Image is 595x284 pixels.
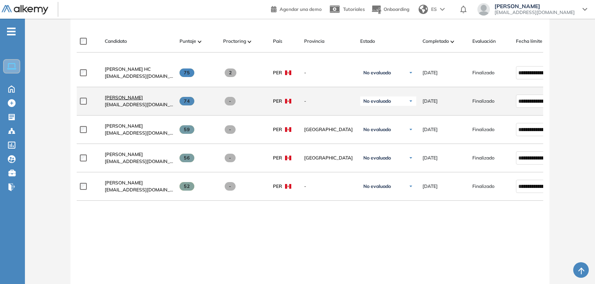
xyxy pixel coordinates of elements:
span: Finalizado [472,126,495,133]
span: [EMAIL_ADDRESS][DOMAIN_NAME] [105,186,173,193]
span: No evaluado [363,155,391,161]
span: [EMAIL_ADDRESS][DOMAIN_NAME] [105,158,173,165]
span: 75 [180,68,195,77]
span: - [225,154,236,162]
span: Onboarding [384,6,409,12]
span: PER [273,126,282,133]
a: Agendar una demo [271,4,322,13]
span: [DATE] [422,154,438,161]
span: [PERSON_NAME] [105,95,143,100]
span: - [225,125,236,134]
span: PER [273,183,282,190]
i: - [7,31,16,32]
span: 52 [180,182,195,191]
span: [PERSON_NAME] [105,123,143,129]
span: - [304,183,354,190]
img: PER [285,99,291,103]
img: Ícono de flecha [408,99,413,103]
span: Finalizado [472,183,495,190]
span: - [304,69,354,76]
img: Ícono de flecha [408,127,413,132]
span: [EMAIL_ADDRESS][DOMAIN_NAME] [105,130,173,137]
a: [PERSON_NAME] [105,94,173,101]
span: Tutoriales [343,6,365,12]
span: 56 [180,154,195,162]
span: Puntaje [180,38,196,45]
span: [DATE] [422,98,438,105]
span: [EMAIL_ADDRESS][DOMAIN_NAME] [105,73,173,80]
span: Candidato [105,38,127,45]
img: Ícono de flecha [408,156,413,160]
span: [EMAIL_ADDRESS][DOMAIN_NAME] [105,101,173,108]
span: [EMAIL_ADDRESS][DOMAIN_NAME] [495,9,575,16]
span: [DATE] [422,69,438,76]
span: No evaluado [363,183,391,189]
span: No evaluado [363,70,391,76]
img: PER [285,156,291,160]
span: No evaluado [363,126,391,133]
img: [missing "en.ARROW_ALT" translation] [248,40,252,43]
img: PER [285,184,291,189]
span: No evaluado [363,98,391,104]
span: Agendar una demo [280,6,322,12]
span: [DATE] [422,126,438,133]
span: Estado [360,38,375,45]
a: [PERSON_NAME] [105,151,173,158]
span: PER [273,154,282,161]
span: País [273,38,282,45]
span: - [225,182,236,191]
span: 59 [180,125,195,134]
span: Provincia [304,38,324,45]
span: Finalizado [472,154,495,161]
span: [GEOGRAPHIC_DATA] [304,154,354,161]
img: Ícono de flecha [408,184,413,189]
a: [PERSON_NAME] HC [105,66,173,73]
a: [PERSON_NAME] [105,179,173,186]
img: [missing "en.ARROW_ALT" translation] [451,40,454,43]
span: Finalizado [472,98,495,105]
a: [PERSON_NAME] [105,123,173,130]
span: [GEOGRAPHIC_DATA] [304,126,354,133]
span: [PERSON_NAME] [495,3,575,9]
span: [PERSON_NAME] HC [105,66,151,72]
span: Evaluación [472,38,496,45]
img: PER [285,70,291,75]
span: ES [431,6,437,13]
span: PER [273,69,282,76]
img: world [419,5,428,14]
span: [PERSON_NAME] [105,151,143,157]
img: Ícono de flecha [408,70,413,75]
span: - [225,97,236,105]
span: [DATE] [422,183,438,190]
span: Proctoring [223,38,246,45]
span: [PERSON_NAME] [105,180,143,186]
span: Fecha límite [516,38,542,45]
span: PER [273,98,282,105]
img: [missing "en.ARROW_ALT" translation] [198,40,202,43]
button: Onboarding [371,1,409,18]
span: 2 [225,68,237,77]
span: Completado [422,38,449,45]
img: arrow [440,8,445,11]
img: Logo [2,5,48,15]
span: - [304,98,354,105]
span: 74 [180,97,195,105]
img: PER [285,127,291,132]
span: Finalizado [472,69,495,76]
